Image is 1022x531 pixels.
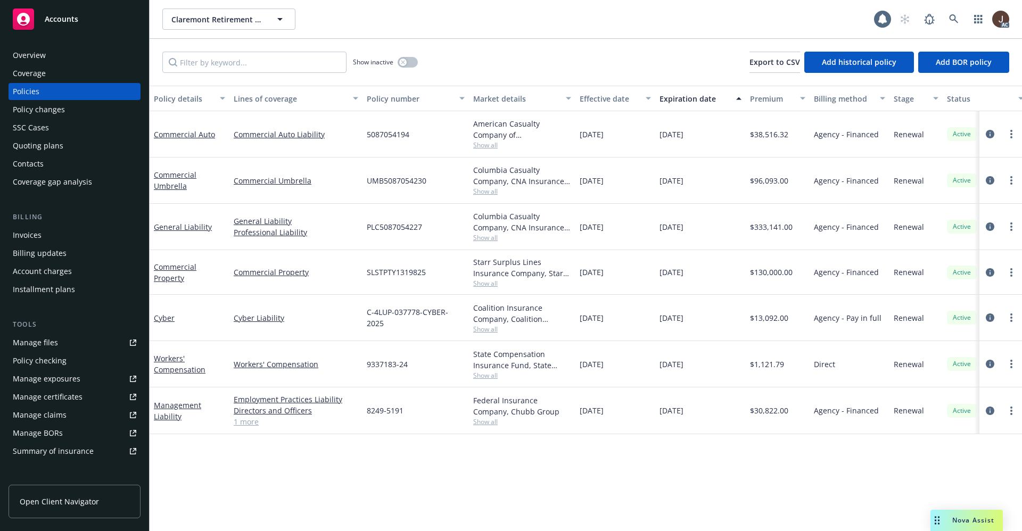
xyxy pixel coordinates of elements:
span: Renewal [894,267,924,278]
div: Coverage [13,65,46,82]
button: Claremont Retirement Management Services, Inc. [162,9,295,30]
button: Expiration date [655,86,746,111]
a: more [1005,311,1018,324]
span: $333,141.00 [750,221,793,233]
span: Renewal [894,221,924,233]
a: Commercial Property [234,267,358,278]
div: Coverage gap analysis [13,173,92,190]
a: Search [943,9,965,30]
div: Account charges [13,263,72,280]
span: [DATE] [660,312,683,323]
a: circleInformation [984,174,996,187]
div: Starr Surplus Lines Insurance Company, Starr Companies, Burns & [PERSON_NAME] [473,256,571,279]
img: photo [992,11,1009,28]
a: Manage files [9,334,141,351]
span: [DATE] [660,267,683,278]
span: Show inactive [353,57,393,67]
a: Workers' Compensation [234,359,358,370]
div: Summary of insurance [13,443,94,460]
div: Manage claims [13,406,67,424]
a: Report a Bug [919,9,940,30]
input: Filter by keyword... [162,52,347,73]
div: Manage certificates [13,388,83,405]
span: [DATE] [580,175,604,186]
button: Add BOR policy [918,52,1009,73]
span: [DATE] [580,405,604,416]
div: Market details [473,93,559,104]
a: Policy checking [9,352,141,369]
a: circleInformation [984,220,996,233]
a: Policy changes [9,101,141,118]
a: Workers' Compensation [154,353,205,375]
a: General Liability [154,222,212,232]
button: Billing method [810,86,889,111]
button: Policy number [362,86,469,111]
a: Account charges [9,263,141,280]
span: Direct [814,359,835,370]
span: Manage exposures [9,370,141,387]
div: Columbia Casualty Company, CNA Insurance, CRC Group [473,211,571,233]
a: General Liability [234,215,358,227]
span: Open Client Navigator [20,496,99,507]
span: $38,516.32 [750,129,788,140]
span: Active [951,268,972,277]
button: Effective date [575,86,655,111]
div: Coalition Insurance Company, Coalition Insurance Solutions (Carrier) [473,302,571,325]
span: [DATE] [580,312,604,323]
a: Summary of insurance [9,443,141,460]
span: [DATE] [580,267,604,278]
div: Policies [13,83,39,100]
a: circleInformation [984,128,996,140]
span: UMB5087054230 [367,175,426,186]
span: Agency - Financed [814,267,879,278]
div: Quoting plans [13,137,63,154]
div: Invoices [13,227,42,244]
a: Quoting plans [9,137,141,154]
div: Policy changes [13,101,65,118]
span: Nova Assist [952,516,994,525]
span: 5087054194 [367,129,409,140]
span: Show all [473,417,571,426]
div: Lines of coverage [234,93,347,104]
span: Renewal [894,175,924,186]
span: Export to CSV [749,57,800,67]
div: Manage BORs [13,425,63,442]
span: Active [951,406,972,416]
a: 1 more [234,416,358,427]
a: Cyber Liability [234,312,358,323]
div: Manage files [13,334,58,351]
a: Manage certificates [9,388,141,405]
span: [DATE] [660,221,683,233]
a: Commercial Property [154,262,196,283]
button: Add historical policy [804,52,914,73]
a: more [1005,266,1018,279]
span: $1,121.79 [750,359,784,370]
div: Status [947,93,1012,104]
span: 9337183-24 [367,359,408,370]
a: more [1005,404,1018,417]
span: Show all [473,371,571,380]
button: Stage [889,86,943,111]
span: 8249-5191 [367,405,403,416]
button: Lines of coverage [229,86,362,111]
span: Renewal [894,129,924,140]
a: more [1005,220,1018,233]
span: Add BOR policy [936,57,992,67]
span: [DATE] [580,129,604,140]
div: Columbia Casualty Company, CNA Insurance, CRC Group [473,164,571,187]
span: C-4LUP-037778-CYBER-2025 [367,306,465,329]
div: Premium [750,93,794,104]
div: American Casualty Company of [GEOGRAPHIC_DATA], [US_STATE], CNA Insurance, 5 Star Specialty Progr... [473,118,571,140]
div: Tools [9,319,141,330]
span: Agency - Financed [814,405,879,416]
button: Export to CSV [749,52,800,73]
a: Employment Practices Liability [234,394,358,405]
span: [DATE] [660,405,683,416]
span: Active [951,222,972,231]
a: Directors and Officers [234,405,358,416]
a: Invoices [9,227,141,244]
div: Stage [894,93,927,104]
a: Billing updates [9,245,141,262]
div: Federal Insurance Company, Chubb Group [473,395,571,417]
a: circleInformation [984,404,996,417]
